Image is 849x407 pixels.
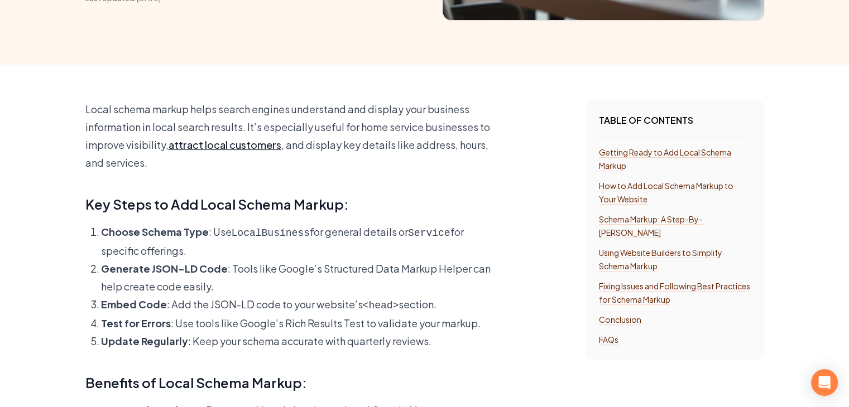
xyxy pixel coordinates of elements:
[232,227,310,239] code: LocalBusiness
[599,335,618,345] a: FAQs
[101,260,497,295] p: : Tools like Google’s Structured Data Markup Helper can help create code easily.
[599,281,750,305] a: Fixing Issues and Following Best Practices for Schema Markup
[101,295,497,314] p: : Add the JSON-LD code to your website’s section.
[599,181,733,205] a: How to Add Local Schema Markup to Your Website
[599,248,722,272] a: Using Website Builders to Simplify Schema Markup
[169,138,281,151] a: attract local customers
[101,298,167,311] b: Embed Code
[811,369,838,396] div: Open Intercom Messenger
[101,262,228,275] b: Generate JSON-LD Code
[101,335,188,347] b: Update Regularly
[85,100,497,172] p: Local schema markup helps search engines understand and display your business information in loca...
[101,332,497,350] p: : Keep your schema accurate with quarterly reviews.
[85,194,497,214] h3: Key Steps to Add Local Schema Markup:
[363,300,399,311] code: <head>
[408,227,450,239] code: Service
[101,317,171,330] b: Test for Errors
[101,225,209,238] b: Choose Schema Type
[599,314,641,325] a: Conclusion
[599,114,751,127] h4: Table of contents
[85,372,497,393] h3: Benefits of Local Schema Markup:
[101,314,497,332] p: : Use tools like Google’s Rich Results Test to validate your markup.
[599,214,703,238] a: Schema Markup: A Step-By-[PERSON_NAME]
[599,147,731,171] a: Getting Ready to Add Local Schema Markup
[101,223,497,260] p: : Use for general details or for specific offerings.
